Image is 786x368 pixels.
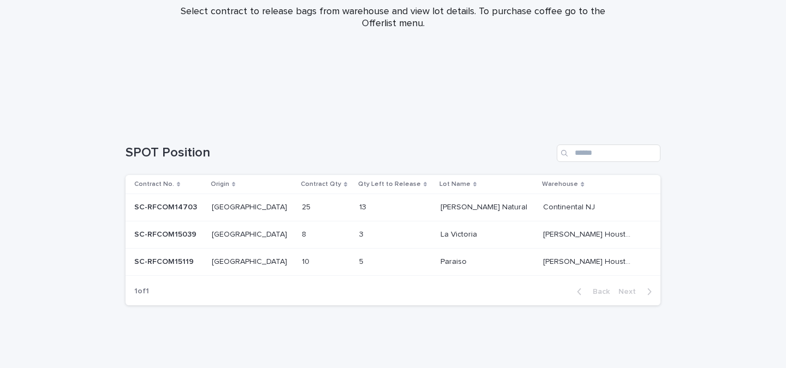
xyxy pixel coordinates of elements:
span: Next [618,288,642,295]
p: Qty Left to Release [358,178,421,190]
input: Search [557,144,660,162]
p: [GEOGRAPHIC_DATA] [212,228,289,239]
p: 13 [359,201,368,212]
p: Lot Name [439,178,471,190]
tr: SC-RFCOM15119SC-RFCOM15119 [GEOGRAPHIC_DATA][GEOGRAPHIC_DATA] 1010 55 ParaisoParaiso [PERSON_NAME... [126,248,660,275]
button: Next [614,287,660,297]
p: 25 [302,201,313,212]
p: Paraiso [440,255,469,267]
button: Back [568,287,614,297]
p: 5 [359,255,366,267]
p: Contract Qty [301,178,341,190]
p: [PERSON_NAME] Houston [543,255,636,267]
span: Back [586,288,610,295]
p: La Victoria [440,228,479,239]
p: Continental NJ [543,201,597,212]
p: [PERSON_NAME] Houston [543,228,636,239]
p: [GEOGRAPHIC_DATA] [212,255,289,267]
p: 1 of 1 [126,278,158,305]
p: SC-RFCOM15039 [134,228,199,239]
p: Contract No. [134,178,174,190]
h1: SPOT Position [126,145,552,161]
p: [PERSON_NAME] Natural [440,201,529,212]
p: Warehouse [542,178,578,190]
p: 8 [302,228,308,239]
p: Select contract to release bags from warehouse and view lot details. To purchase coffee go to the... [175,6,611,29]
p: [GEOGRAPHIC_DATA] [212,201,289,212]
p: Origin [211,178,229,190]
p: SC-RFCOM15119 [134,255,196,267]
p: 3 [359,228,366,239]
p: SC-RFCOM14703 [134,201,199,212]
tr: SC-RFCOM15039SC-RFCOM15039 [GEOGRAPHIC_DATA][GEOGRAPHIC_DATA] 88 33 La VictoriaLa Victoria [PERSO... [126,221,660,248]
tr: SC-RFCOM14703SC-RFCOM14703 [GEOGRAPHIC_DATA][GEOGRAPHIC_DATA] 2525 1313 [PERSON_NAME] Natural[PER... [126,194,660,221]
p: 10 [302,255,312,267]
